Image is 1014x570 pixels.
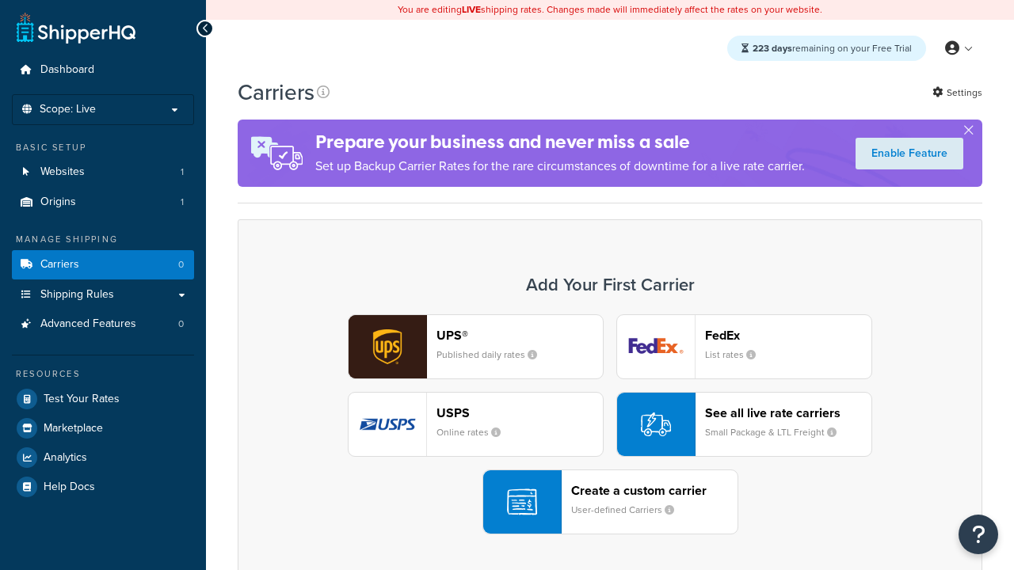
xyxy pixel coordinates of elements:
div: remaining on your Free Trial [727,36,926,61]
h4: Prepare your business and never miss a sale [315,129,805,155]
img: usps logo [349,393,426,456]
div: Resources [12,367,194,381]
header: FedEx [705,328,871,343]
b: LIVE [462,2,481,17]
small: Online rates [436,425,513,439]
span: Advanced Features [40,317,136,331]
a: Dashboard [12,55,194,85]
a: Settings [932,82,982,104]
a: Analytics [12,443,194,472]
h1: Carriers [238,77,314,108]
li: Origins [12,188,194,217]
button: usps logoUSPSOnline rates [348,392,604,457]
a: Shipping Rules [12,280,194,310]
li: Websites [12,158,194,187]
img: fedEx logo [617,315,695,378]
span: 1 [181,165,184,179]
span: Test Your Rates [44,393,120,406]
img: icon-carrier-custom-c93b8a24.svg [507,487,537,517]
a: Test Your Rates [12,385,194,413]
h3: Add Your First Carrier [254,275,966,294]
img: ups logo [349,315,426,378]
a: Origins 1 [12,188,194,217]
header: UPS® [436,328,603,343]
span: 0 [178,258,184,272]
li: Carriers [12,250,194,279]
small: Published daily rates [436,348,550,362]
span: Analytics [44,451,87,465]
header: USPS [436,405,603,420]
p: Set up Backup Carrier Rates for the rare circumstances of downtime for a live rate carrier. [315,155,805,177]
a: Enable Feature [856,138,963,169]
small: List rates [705,348,768,362]
header: See all live rate carriers [705,405,871,420]
button: Open Resource Center [959,515,998,554]
header: Create a custom carrier [571,483,738,498]
span: Dashboard [40,63,94,77]
a: Carriers 0 [12,250,194,279]
span: Shipping Rules [40,288,114,302]
img: ad-rules-rateshop-fe6ec290ccb7230408bd80ed9643f0289d75e0ffd9eb532fc0e269fcd187b520.png [238,120,315,187]
img: icon-carrier-liverate-becf4550.svg [641,409,671,439]
a: Marketplace [12,414,194,443]
span: Marketplace [44,422,103,435]
span: Carriers [40,258,79,272]
button: Create a custom carrierUser-defined Carriers [482,469,738,534]
span: Help Docs [44,481,95,494]
span: 1 [181,196,184,209]
strong: 223 days [753,41,792,55]
button: fedEx logoFedExList rates [616,314,872,379]
li: Advanced Features [12,310,194,339]
span: Origins [40,196,76,209]
button: See all live rate carriersSmall Package & LTL Freight [616,392,872,457]
a: Help Docs [12,473,194,501]
small: User-defined Carriers [571,503,687,517]
small: Small Package & LTL Freight [705,425,849,439]
a: Websites 1 [12,158,194,187]
span: 0 [178,317,184,331]
div: Basic Setup [12,141,194,154]
a: Advanced Features 0 [12,310,194,339]
span: Websites [40,165,85,179]
a: ShipperHQ Home [17,12,135,44]
span: Scope: Live [40,103,96,116]
button: ups logoUPS®Published daily rates [348,314,604,379]
div: Manage Shipping [12,233,194,246]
